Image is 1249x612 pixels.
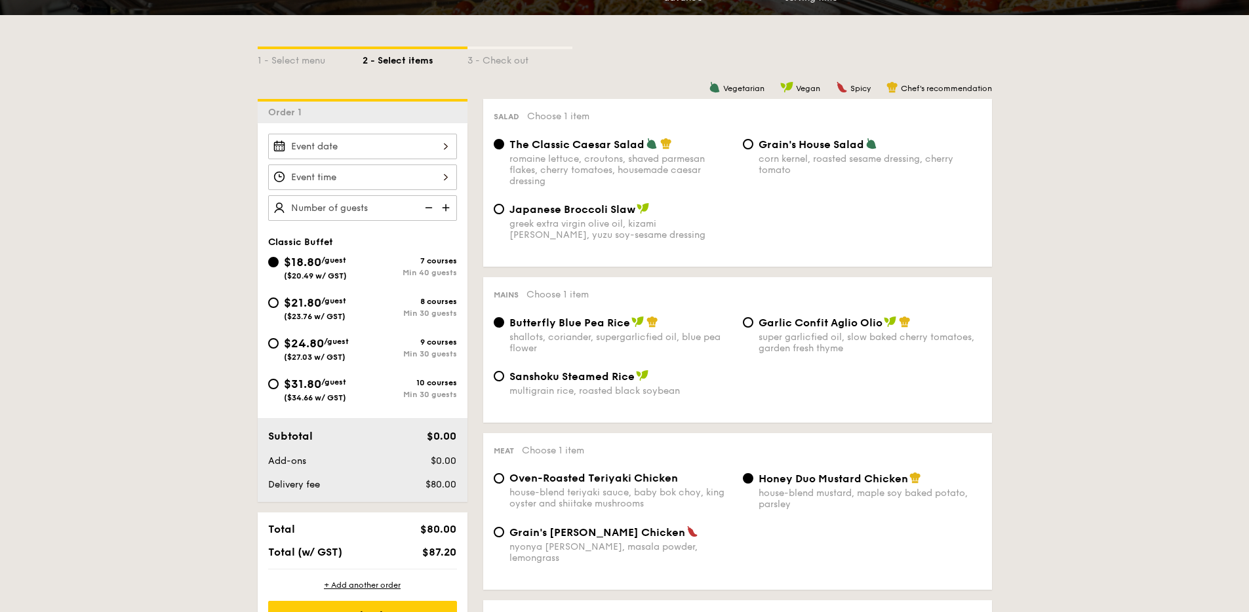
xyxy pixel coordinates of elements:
span: Subtotal [268,430,313,442]
span: $80.00 [426,479,456,490]
span: $24.80 [284,336,324,351]
span: Choose 1 item [526,289,589,300]
input: Garlic Confit Aglio Oliosuper garlicfied oil, slow baked cherry tomatoes, garden fresh thyme [743,317,753,328]
input: Butterfly Blue Pea Riceshallots, coriander, supergarlicfied oil, blue pea flower [494,317,504,328]
div: 3 - Check out [467,49,572,67]
input: Event time [268,164,457,190]
input: Grain's House Saladcorn kernel, roasted sesame dressing, cherry tomato [743,139,753,149]
img: icon-chef-hat.a58ddaea.svg [909,472,921,484]
span: Grain's [PERSON_NAME] Chicken [509,526,685,539]
img: icon-chef-hat.a58ddaea.svg [660,138,672,149]
div: 8 courses [363,297,457,306]
input: Event date [268,134,457,159]
input: $31.80/guest($34.66 w/ GST)10 coursesMin 30 guests [268,379,279,389]
span: Oven-Roasted Teriyaki Chicken [509,472,678,484]
input: $18.80/guest($20.49 w/ GST)7 coursesMin 40 guests [268,257,279,267]
div: shallots, coriander, supergarlicfied oil, blue pea flower [509,332,732,354]
div: greek extra virgin olive oil, kizami [PERSON_NAME], yuzu soy-sesame dressing [509,218,732,240]
div: 1 - Select menu [258,49,363,67]
img: icon-add.58712e84.svg [437,195,457,220]
div: corn kernel, roasted sesame dressing, cherry tomato [759,153,981,176]
span: Japanese Broccoli Slaw [509,203,635,216]
img: icon-reduce.1d2dbef1.svg [418,195,437,220]
input: Number of guests [268,195,457,221]
span: $21.80 [284,296,321,310]
img: icon-chef-hat.a58ddaea.svg [899,316,911,328]
span: /guest [321,377,346,387]
span: Vegan [796,84,820,93]
div: nyonya [PERSON_NAME], masala powder, lemongrass [509,541,732,564]
input: Sanshoku Steamed Ricemultigrain rice, roasted black soybean [494,371,504,381]
img: icon-vegan.f8ff3823.svg [780,81,793,93]
img: icon-vegetarian.fe4039eb.svg [865,138,877,149]
span: Garlic Confit Aglio Olio [759,316,882,329]
div: 9 courses [363,337,457,347]
span: $80.00 [420,523,456,535]
span: Total [268,523,295,535]
div: Min 30 guests [363,309,457,318]
span: ($20.49 w/ GST) [284,271,347,280]
div: house-blend mustard, maple soy baked potato, parsley [759,488,981,510]
span: Meat [494,446,514,455]
span: Chef's recommendation [901,84,992,93]
input: $24.80/guest($27.03 w/ GST)9 coursesMin 30 guests [268,338,279,349]
span: $0.00 [431,455,456,467]
div: romaine lettuce, croutons, shaved parmesan flakes, cherry tomatoes, housemade caesar dressing [509,153,732,187]
div: Min 40 guests [363,268,457,277]
span: $18.80 [284,255,321,269]
span: ($23.76 w/ GST) [284,312,346,321]
span: The Classic Caesar Salad [509,138,644,151]
div: Min 30 guests [363,349,457,358]
div: Min 30 guests [363,390,457,399]
img: icon-spicy.37a8142b.svg [836,81,848,93]
div: super garlicfied oil, slow baked cherry tomatoes, garden fresh thyme [759,332,981,354]
span: Butterfly Blue Pea Rice [509,316,630,329]
span: Choose 1 item [527,111,589,122]
div: + Add another order [268,580,457,590]
img: icon-chef-hat.a58ddaea.svg [646,316,658,328]
div: 10 courses [363,378,457,387]
input: Honey Duo Mustard Chickenhouse-blend mustard, maple soy baked potato, parsley [743,473,753,484]
span: Delivery fee [268,479,320,490]
input: The Classic Caesar Saladromaine lettuce, croutons, shaved parmesan flakes, cherry tomatoes, house... [494,139,504,149]
input: $21.80/guest($23.76 w/ GST)8 coursesMin 30 guests [268,297,279,308]
img: icon-spicy.37a8142b.svg [686,526,698,537]
span: /guest [324,337,349,346]
img: icon-vegan.f8ff3823.svg [636,370,649,381]
span: Classic Buffet [268,237,333,248]
span: $0.00 [427,430,456,442]
span: Add-ons [268,455,306,467]
input: Grain's [PERSON_NAME] Chickennyonya [PERSON_NAME], masala powder, lemongrass [494,527,504,537]
input: Japanese Broccoli Slawgreek extra virgin olive oil, kizami [PERSON_NAME], yuzu soy-sesame dressing [494,204,504,214]
span: Choose 1 item [522,445,584,456]
span: $87.20 [422,546,456,558]
div: multigrain rice, roasted black soybean [509,385,732,396]
img: icon-vegan.f8ff3823.svg [631,316,644,328]
span: /guest [321,256,346,265]
span: Vegetarian [723,84,764,93]
span: Order 1 [268,107,307,118]
span: ($34.66 w/ GST) [284,393,346,402]
img: icon-vegan.f8ff3823.svg [637,202,650,214]
span: Honey Duo Mustard Chicken [759,472,908,485]
span: Spicy [850,84,871,93]
div: 7 courses [363,256,457,265]
span: Sanshoku Steamed Rice [509,370,635,383]
img: icon-vegetarian.fe4039eb.svg [646,138,658,149]
div: 2 - Select items [363,49,467,67]
span: Salad [494,112,519,121]
img: icon-vegan.f8ff3823.svg [884,316,897,328]
img: icon-vegetarian.fe4039eb.svg [709,81,721,93]
span: Total (w/ GST) [268,546,342,558]
div: house-blend teriyaki sauce, baby bok choy, king oyster and shiitake mushrooms [509,487,732,509]
img: icon-chef-hat.a58ddaea.svg [886,81,898,93]
span: /guest [321,296,346,305]
input: Oven-Roasted Teriyaki Chickenhouse-blend teriyaki sauce, baby bok choy, king oyster and shiitake ... [494,473,504,484]
span: $31.80 [284,377,321,391]
span: Grain's House Salad [759,138,864,151]
span: Mains [494,290,519,299]
span: ($27.03 w/ GST) [284,353,346,362]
